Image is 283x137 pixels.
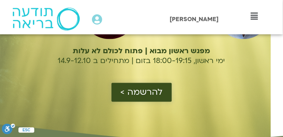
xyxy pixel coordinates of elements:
span: ימי ראשון, 18:00-19:15 בזום | מתחילים ב 14.9-12.10 [58,56,225,66]
span: [PERSON_NAME] [170,15,219,23]
span: להרשמה > [121,88,163,97]
img: תודעה בריאה [12,8,80,31]
a: להרשמה > [112,83,172,102]
b: מפגש ראשון מבוא | פתוח לכולם לא עלות [73,46,210,56]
